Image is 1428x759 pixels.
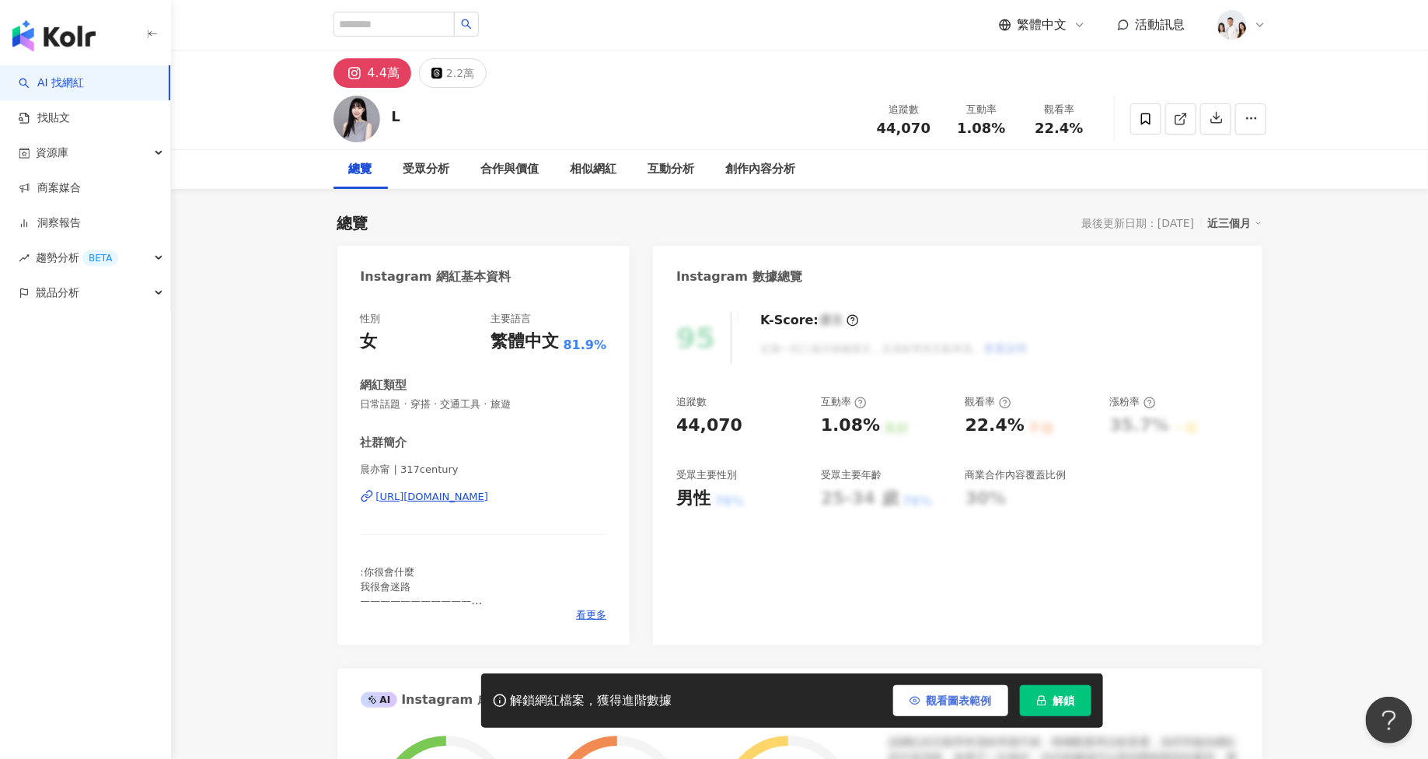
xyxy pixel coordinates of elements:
[821,395,867,409] div: 互動率
[1018,16,1067,33] span: 繁體中文
[875,102,934,117] div: 追蹤數
[368,62,400,84] div: 4.4萬
[419,58,487,88] button: 2.2萬
[361,397,607,411] span: 日常話題 · 穿搭 · 交通工具 · 旅遊
[821,468,882,482] div: 受眾主要年齡
[19,110,70,126] a: 找貼文
[877,120,930,136] span: 44,070
[511,693,672,709] div: 解鎖網紅檔案，獲得進階數據
[361,566,550,635] span: :你很會什麼 我很會迷路 ——————————— 工作聯繫： ✉️[EMAIL_ADDRESS][DOMAIN_NAME]
[349,160,372,179] div: 總覽
[19,253,30,264] span: rise
[1036,695,1047,706] span: lock
[1136,17,1185,32] span: 活動訊息
[36,135,68,170] span: 資源庫
[392,107,400,126] div: L
[361,330,378,354] div: 女
[965,414,1025,438] div: 22.4%
[461,19,472,30] span: search
[361,377,407,393] div: 網紅類型
[965,468,1067,482] div: 商業合作內容覆蓋比例
[726,160,796,179] div: 創作內容分析
[676,414,742,438] div: 44,070
[1217,10,1247,40] img: 20231221_NR_1399_Small.jpg
[1208,213,1262,233] div: 近三個月
[893,685,1008,716] button: 觀看圖表範例
[403,160,450,179] div: 受眾分析
[760,312,859,329] div: K-Score :
[571,160,617,179] div: 相似網紅
[19,75,84,91] a: searchAI 找網紅
[1035,121,1083,136] span: 22.4%
[333,96,380,142] img: KOL Avatar
[333,58,411,88] button: 4.4萬
[491,312,532,326] div: 主要語言
[564,337,607,354] span: 81.9%
[446,62,474,84] div: 2.2萬
[337,212,368,234] div: 總覽
[1020,685,1091,716] button: 解鎖
[491,330,560,354] div: 繁體中文
[648,160,695,179] div: 互動分析
[36,275,79,310] span: 競品分析
[821,414,880,438] div: 1.08%
[676,395,707,409] div: 追蹤數
[576,608,606,622] span: 看更多
[12,20,96,51] img: logo
[1053,694,1075,707] span: 解鎖
[82,250,118,266] div: BETA
[361,312,381,326] div: 性別
[481,160,539,179] div: 合作與價值
[361,463,607,477] span: 晨亦甯 | 317century
[676,468,737,482] div: 受眾主要性別
[19,180,81,196] a: 商案媒合
[1110,395,1156,409] div: 漲粉率
[957,121,1005,136] span: 1.08%
[1081,217,1194,229] div: 最後更新日期：[DATE]
[361,490,607,504] a: [URL][DOMAIN_NAME]
[676,268,802,285] div: Instagram 數據總覽
[1030,102,1089,117] div: 觀看率
[361,435,407,451] div: 社群簡介
[19,215,81,231] a: 洞察報告
[676,487,711,511] div: 男性
[361,268,511,285] div: Instagram 網紅基本資料
[36,240,118,275] span: 趨勢分析
[927,694,992,707] span: 觀看圖表範例
[952,102,1011,117] div: 互動率
[965,395,1011,409] div: 觀看率
[376,490,489,504] div: [URL][DOMAIN_NAME]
